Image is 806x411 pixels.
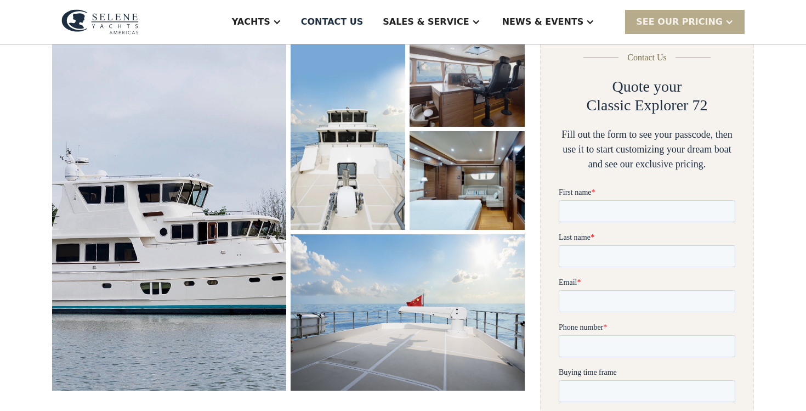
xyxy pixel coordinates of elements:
div: News & EVENTS [502,15,584,29]
h2: Quote your [612,77,682,96]
div: Sales & Service [383,15,469,29]
a: open lightbox [291,28,405,230]
img: logo [61,9,139,35]
img: Seaworthy trawler boat docked near a tranquil shoreline, showcasing its robust build and spacious... [45,17,293,402]
div: Fill out the form to see your passcode, then use it to start customizing your dream boat and see ... [559,127,735,172]
div: SEE Our Pricing [625,10,745,33]
div: Contact US [301,15,364,29]
a: open lightbox [410,131,525,230]
div: Contact Us [627,51,667,64]
h2: Classic Explorer 72 [587,96,708,115]
a: open lightbox [52,28,286,391]
div: Yachts [232,15,270,29]
a: open lightbox [291,234,525,391]
a: open lightbox [410,28,525,127]
img: Luxury trawler yacht interior featuring a spacious cabin with a comfortable bed, modern sofa, and... [410,131,525,230]
span: Tick the box below to receive occasional updates, exclusive offers, and VIP access via text message. [1,374,175,403]
div: SEE Our Pricing [636,15,723,29]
